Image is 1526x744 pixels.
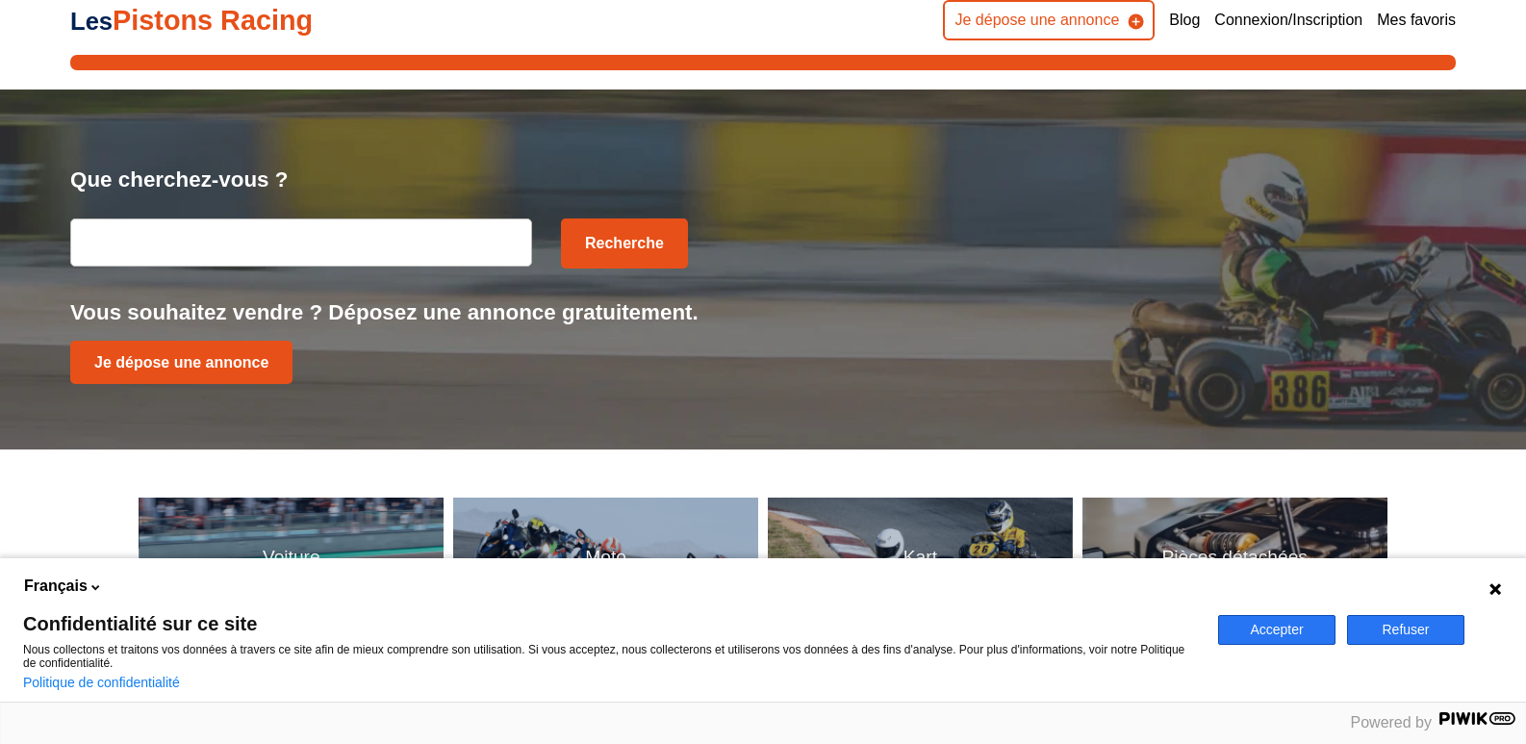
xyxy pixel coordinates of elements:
a: Blog [1169,10,1200,31]
a: Connexion/Inscription [1214,10,1362,31]
button: Accepter [1218,615,1335,645]
a: Mes favoris [1377,10,1456,31]
p: Pièces détachées [1161,545,1307,571]
span: Français [24,576,88,597]
a: VoitureVoiture [139,498,444,637]
button: Refuser [1347,615,1464,645]
p: Voiture [263,545,320,571]
span: Confidentialité sur ce site [23,614,1195,633]
a: MotoMoto [453,498,758,637]
p: Vous souhaitez vendre ? Déposez une annonce gratuitement. [70,297,1456,327]
p: Nous collectons et traitons vos données à travers ce site afin de mieux comprendre son utilisatio... [23,643,1195,670]
p: Kart [903,545,937,571]
a: LesPistons Racing [70,5,313,36]
span: Powered by [1351,714,1433,731]
p: Que cherchez-vous ? [70,165,1456,194]
button: Recherche [561,218,688,269]
p: Moto [585,545,626,571]
a: Politique de confidentialité [23,675,180,690]
a: Pièces détachéesPièces détachées [1082,498,1387,637]
a: Je dépose une annonce [70,341,292,384]
span: Les [70,8,113,35]
a: KartKart [768,498,1073,637]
